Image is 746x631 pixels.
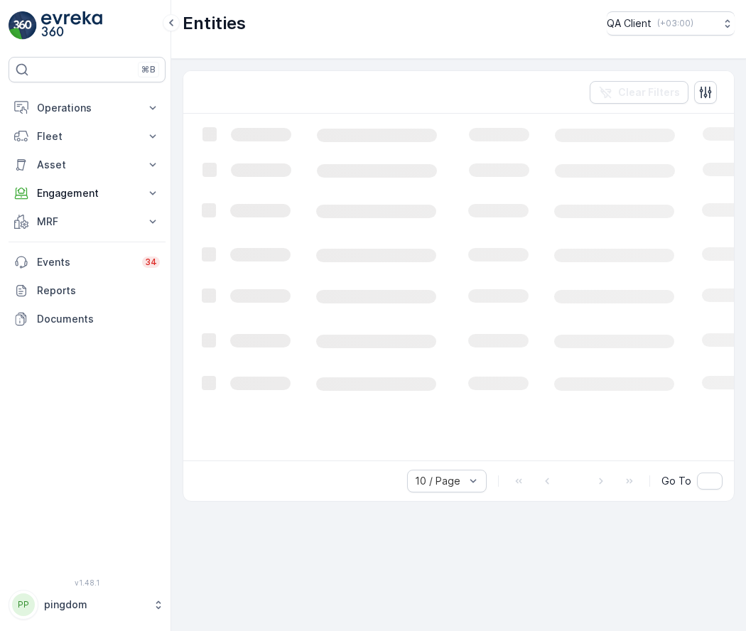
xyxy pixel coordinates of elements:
button: Fleet [9,122,166,151]
p: 34 [145,257,157,268]
p: Asset [37,158,137,172]
p: Fleet [37,129,137,144]
p: QA Client [607,16,652,31]
a: Reports [9,276,166,305]
p: Clear Filters [618,85,680,99]
p: Entities [183,12,246,35]
span: Go To [661,474,691,488]
button: Asset [9,151,166,179]
p: Operations [37,101,137,115]
img: logo [9,11,37,40]
button: QA Client(+03:00) [607,11,735,36]
p: MRF [37,215,137,229]
p: ( +03:00 ) [657,18,693,29]
p: Engagement [37,186,137,200]
button: Clear Filters [590,81,688,104]
button: MRF [9,207,166,236]
p: Reports [37,284,160,298]
span: v 1.48.1 [9,578,166,587]
a: Documents [9,305,166,333]
button: Engagement [9,179,166,207]
button: PPpingdom [9,590,166,620]
button: Operations [9,94,166,122]
img: logo_light-DOdMpM7g.png [41,11,102,40]
p: Events [37,255,134,269]
div: PP [12,593,35,616]
p: Documents [37,312,160,326]
a: Events34 [9,248,166,276]
p: pingdom [44,598,146,612]
p: ⌘B [141,64,156,75]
